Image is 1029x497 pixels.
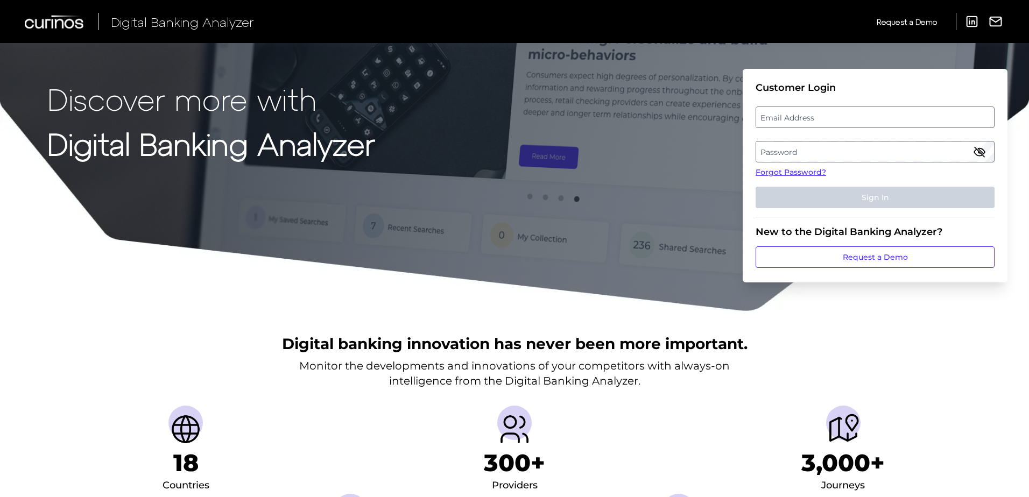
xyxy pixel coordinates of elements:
[821,477,865,494] div: Journeys
[756,226,995,238] div: New to the Digital Banking Analyzer?
[877,13,937,31] a: Request a Demo
[877,17,937,26] span: Request a Demo
[111,14,254,30] span: Digital Banking Analyzer
[173,449,199,477] h1: 18
[756,108,993,127] label: Email Address
[756,167,995,178] a: Forgot Password?
[801,449,885,477] h1: 3,000+
[756,187,995,208] button: Sign In
[163,477,209,494] div: Countries
[756,142,993,161] label: Password
[25,15,85,29] img: Curinos
[282,333,748,354] h2: Digital banking innovation has never been more important.
[299,358,730,388] p: Monitor the developments and innovations of your competitors with always-on intelligence from the...
[492,477,538,494] div: Providers
[47,125,375,161] strong: Digital Banking Analyzer
[756,246,995,268] a: Request a Demo
[484,449,545,477] h1: 300+
[756,82,995,94] div: Customer Login
[47,82,375,116] p: Discover more with
[497,412,532,446] img: Providers
[826,412,861,446] img: Journeys
[168,412,203,446] img: Countries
